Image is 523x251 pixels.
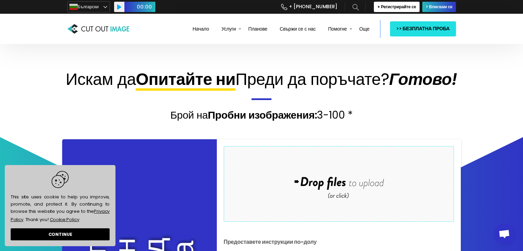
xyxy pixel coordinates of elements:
[49,215,80,224] a: learn more about cookies
[281,1,337,13] a: + [PHONE_NUMBER]
[356,21,372,37] a: Още
[11,228,110,240] a: dismiss cookie message
[235,68,389,91] span: Преди да поръчате?
[221,25,236,32] span: Услуги
[422,2,456,12] a: > Вписвам се
[5,165,115,246] div: cookieconsent
[170,108,208,122] span: Брой на
[248,25,267,32] span: Планове
[190,21,212,37] a: Начало
[396,24,449,33] span: >> БЕЗПЛАТНА ПРОБА
[69,3,78,11] img: bg
[325,21,350,37] a: Помогне
[246,21,270,37] a: Планове
[277,21,319,37] a: Свържи се с нас
[124,2,155,12] span: Time Slider
[219,21,238,37] a: Услуги
[377,4,416,10] span: + Регистрирайте се
[317,108,353,122] span: 3-100 *
[11,171,110,224] span: This site uses cookie to help you improve, promote, and protect it. By continuing to browse this ...
[359,25,369,32] span: Още
[208,108,317,122] span: Пробни изображения:
[494,223,515,244] a: Отворен чат
[193,25,209,32] span: Начало
[426,4,453,10] span: > Вписвам се
[66,68,136,91] span: Искам да
[114,2,155,12] div: Audio Player
[328,25,347,32] span: Помогне
[67,22,129,35] img: Cut Out Image: Доставчик на услуги за изрязване на снимки
[280,25,316,32] span: Свържи се с нас
[390,21,456,36] a: >> БЕЗПЛАТНА ПРОБА
[136,68,235,91] span: Опитайте ни
[374,2,420,12] a: + Регистрирайте се
[389,68,457,91] span: Готово!
[114,2,124,12] button: Play
[11,208,110,223] a: Privacy Policy
[67,1,110,12] a: Български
